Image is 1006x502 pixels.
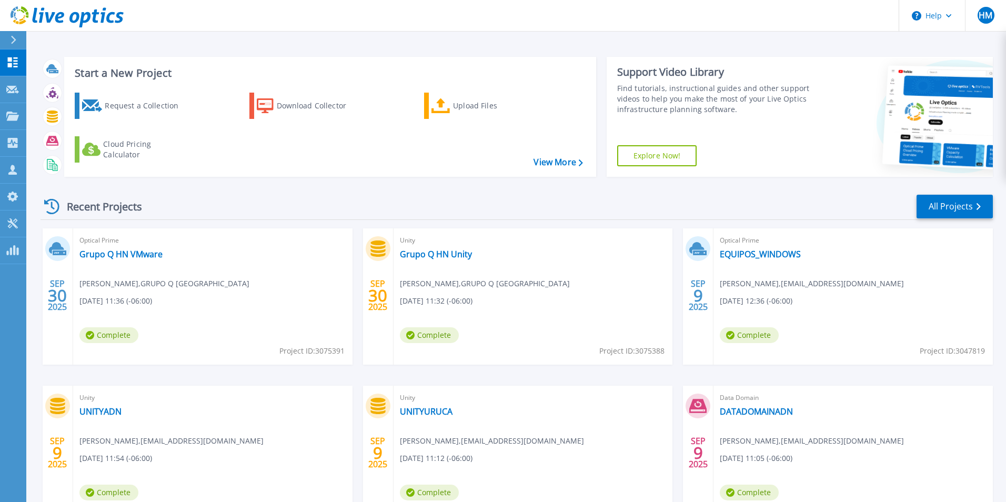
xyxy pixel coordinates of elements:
[720,485,779,500] span: Complete
[720,327,779,343] span: Complete
[400,235,667,246] span: Unity
[400,435,584,447] span: [PERSON_NAME] , [EMAIL_ADDRESS][DOMAIN_NAME]
[920,345,985,357] span: Project ID: 3047819
[368,291,387,300] span: 30
[400,278,570,289] span: [PERSON_NAME] , GRUPO Q [GEOGRAPHIC_DATA]
[103,139,187,160] div: Cloud Pricing Calculator
[688,434,708,472] div: SEP 2025
[424,93,541,119] a: Upload Files
[79,327,138,343] span: Complete
[400,295,472,307] span: [DATE] 11:32 (-06:00)
[41,194,156,219] div: Recent Projects
[47,276,67,315] div: SEP 2025
[79,278,249,289] span: [PERSON_NAME] , GRUPO Q [GEOGRAPHIC_DATA]
[599,345,665,357] span: Project ID: 3075388
[79,249,163,259] a: Grupo Q HN VMware
[720,249,801,259] a: EQUIPOS_WINDOWS
[534,157,582,167] a: View More
[79,392,346,404] span: Unity
[277,95,361,116] div: Download Collector
[368,434,388,472] div: SEP 2025
[75,136,192,163] a: Cloud Pricing Calculator
[720,278,904,289] span: [PERSON_NAME] , [EMAIL_ADDRESS][DOMAIN_NAME]
[47,434,67,472] div: SEP 2025
[105,95,189,116] div: Request a Collection
[693,448,703,457] span: 9
[79,295,152,307] span: [DATE] 11:36 (-06:00)
[75,67,582,79] h3: Start a New Project
[979,11,992,19] span: HM
[79,435,264,447] span: [PERSON_NAME] , [EMAIL_ADDRESS][DOMAIN_NAME]
[249,93,367,119] a: Download Collector
[720,392,987,404] span: Data Domain
[693,291,703,300] span: 9
[400,327,459,343] span: Complete
[75,93,192,119] a: Request a Collection
[688,276,708,315] div: SEP 2025
[79,485,138,500] span: Complete
[720,453,792,464] span: [DATE] 11:05 (-06:00)
[53,448,62,457] span: 9
[400,485,459,500] span: Complete
[79,235,346,246] span: Optical Prime
[48,291,67,300] span: 30
[720,235,987,246] span: Optical Prime
[720,295,792,307] span: [DATE] 12:36 (-06:00)
[400,406,452,417] a: UNITYURUCA
[720,406,793,417] a: DATADOMAINADN
[720,435,904,447] span: [PERSON_NAME] , [EMAIL_ADDRESS][DOMAIN_NAME]
[917,195,993,218] a: All Projects
[400,249,472,259] a: Grupo Q HN Unity
[400,453,472,464] span: [DATE] 11:12 (-06:00)
[400,392,667,404] span: Unity
[453,95,537,116] div: Upload Files
[279,345,345,357] span: Project ID: 3075391
[373,448,383,457] span: 9
[617,65,814,79] div: Support Video Library
[79,406,122,417] a: UNITYADN
[79,453,152,464] span: [DATE] 11:54 (-06:00)
[368,276,388,315] div: SEP 2025
[617,83,814,115] div: Find tutorials, instructional guides and other support videos to help you make the most of your L...
[617,145,697,166] a: Explore Now!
